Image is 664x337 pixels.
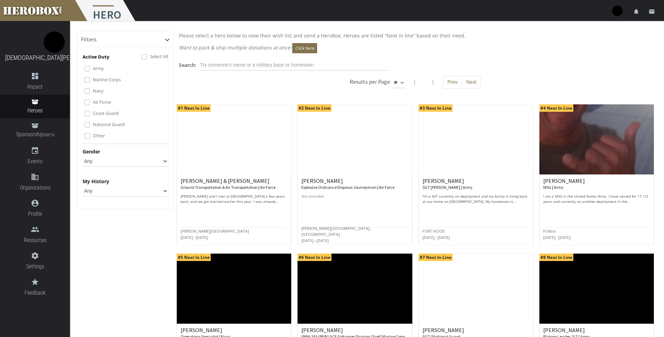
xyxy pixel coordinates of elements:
[301,226,371,237] small: [PERSON_NAME][GEOGRAPHIC_DATA], [GEOGRAPHIC_DATA]
[44,32,65,53] img: image
[181,178,287,190] h6: [PERSON_NAME] & [PERSON_NAME]
[177,104,211,112] span: #1 Next In Line
[93,76,121,83] label: Marine Corps
[81,36,97,43] h6: Filters
[93,109,119,117] label: Coast Guard
[543,194,650,204] p: I am a MSG in the United States Army. I have served for 17 1/2 years and currently on another dep...
[612,6,623,16] img: user-image
[649,8,655,15] i: email
[301,185,394,190] small: Explosive Ordnance Disposal Journeyman | Air Force
[301,194,408,204] p: Not provided
[422,235,450,240] small: [DATE] - [DATE]
[179,43,652,53] p: Want to pack & ship multiple donations at once?
[350,78,391,85] h6: Results per Page:
[413,78,416,85] span: |
[181,185,275,190] small: Ground Transportation & Air Transportation | Air Force
[543,235,571,240] small: [DATE] - [DATE]
[418,104,533,245] a: #3 Next In Line [PERSON_NAME] SGT [PERSON_NAME] | Army I'm a SGT currently on deployment and my f...
[93,121,125,128] label: National Guard
[93,64,104,72] label: Army
[543,178,650,190] h6: [PERSON_NAME]
[150,53,168,60] label: Select All
[179,61,196,69] label: Search:
[181,228,249,234] small: [PERSON_NAME][GEOGRAPHIC_DATA]
[422,194,529,204] p: I'm a SGT currently on deployment and my family is living back at our home on [GEOGRAPHIC_DATA]. ...
[46,133,54,137] small: BETA
[181,235,208,240] small: [DATE] - [DATE]
[633,8,639,15] i: notifications
[419,104,453,112] span: #3 Next In Line
[179,32,652,40] p: Please select a hero below to view their wish list and send a HeroBox. Heroes are listed “Next in...
[93,87,104,95] label: Navy
[543,228,555,234] small: Ft Bliss
[297,104,412,245] a: #2 Next In Line [PERSON_NAME] Explosive Ordnance Disposal Journeyman | Air Force Not provided [PE...
[177,254,211,261] span: #5 Next In Line
[432,78,434,85] span: |
[539,104,654,245] a: #4 Next In Line [PERSON_NAME] MSG | Army I am a MSG in the United States Army. I have served for ...
[422,185,473,190] small: SGT [PERSON_NAME] | Army
[5,54,103,61] a: [DEMOGRAPHIC_DATA][PERSON_NAME]
[83,147,100,156] label: Gender
[543,185,564,190] small: MSG | Army
[181,194,287,204] p: [PERSON_NAME] and I met at [GEOGRAPHIC_DATA] a few years back, and we got married earlier this ye...
[301,238,329,243] small: [DATE] - [DATE]
[83,177,109,185] label: My History
[292,43,317,53] button: Click here
[298,254,331,261] span: #6 Next In Line
[539,254,573,261] span: #8 Next In Line
[93,132,105,139] label: Other
[539,104,573,112] span: #4 Next In Line
[298,104,331,112] span: #2 Next In Line
[83,53,109,61] p: Active Duty
[419,254,453,261] span: #7 Next In Line
[462,76,481,89] button: Next
[422,178,529,190] h6: [PERSON_NAME]
[176,104,292,245] a: #1 Next In Line [PERSON_NAME] & [PERSON_NAME] Ground Transportation & Air Transportation | Air Fo...
[93,98,111,106] label: Air Force
[443,76,462,89] button: Prev
[301,178,408,190] h6: [PERSON_NAME]
[200,60,389,71] input: Try someone's name or a military base or hometown
[422,228,445,234] small: FORT HOOD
